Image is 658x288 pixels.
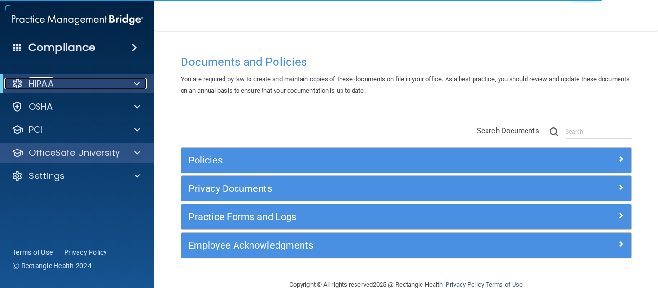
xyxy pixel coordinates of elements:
a: Settings [12,170,140,182]
a: Privacy Policy [446,281,484,288]
p: OfficeSafe University [29,147,120,159]
a: Practice Forms and Logs [188,209,624,225]
a: HIPAA [12,78,140,89]
input: Search [566,125,632,139]
a: Terms of Use [13,248,53,257]
img: PMB logo [12,10,143,29]
a: Terms of Use [486,281,523,288]
h5: Practice Forms and Logs [188,212,512,222]
a: Employee Acknowledgments [188,238,624,253]
a: OSHA [12,101,140,113]
h4: Compliance [28,41,95,54]
a: Policies [188,152,624,168]
a: PCI [12,124,140,136]
p: OSHA [29,101,53,113]
span: Search Documents: [477,126,541,135]
span: You are required by law to create and maintain copies of these documents on file in your office. ... [181,75,630,94]
p: Settings [29,170,65,182]
h5: Privacy Documents [188,183,512,194]
a: Privacy Documents [188,181,624,196]
h5: Policies [188,155,512,165]
h4: Documents and Policies [181,56,632,68]
h5: Employee Acknowledgments [188,240,512,250]
p: HIPAA [29,78,53,89]
span: Ⓒ Rectangle Health 2024 [13,261,92,271]
a: Privacy Policy [64,248,107,257]
img: ic-search.3b580494.png [550,127,558,136]
p: PCI [29,124,42,136]
a: OfficeSafe University [12,147,140,159]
